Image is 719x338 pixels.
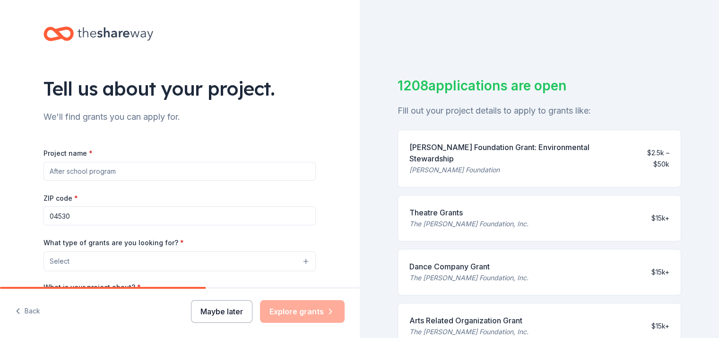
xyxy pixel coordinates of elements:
[43,109,316,125] div: We'll find grants you can apply for.
[409,142,624,164] div: [PERSON_NAME] Foundation Grant: Environmental Stewardship
[15,302,40,321] button: Back
[398,103,682,118] div: Fill out your project details to apply to grants like:
[409,218,528,230] div: The [PERSON_NAME] Foundation, Inc.
[43,238,184,248] label: What type of grants are you looking for?
[43,251,316,271] button: Select
[398,76,682,96] div: 1208 applications are open
[43,283,141,292] label: What is your project about?
[43,75,316,102] div: Tell us about your project.
[409,164,624,176] div: [PERSON_NAME] Foundation
[191,300,252,323] button: Maybe later
[50,256,69,267] span: Select
[651,213,669,224] div: $15k+
[409,261,528,272] div: Dance Company Grant
[409,326,528,338] div: The [PERSON_NAME] Foundation, Inc.
[43,194,78,203] label: ZIP code
[651,320,669,332] div: $15k+
[43,149,93,158] label: Project name
[409,315,528,326] div: Arts Related Organization Grant
[631,147,669,170] div: $2.5k – $50k
[409,207,528,218] div: Theatre Grants
[43,162,316,181] input: After school program
[409,272,528,284] div: The [PERSON_NAME] Foundation, Inc.
[651,267,669,278] div: $15k+
[43,206,316,225] input: 12345 (U.S. only)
